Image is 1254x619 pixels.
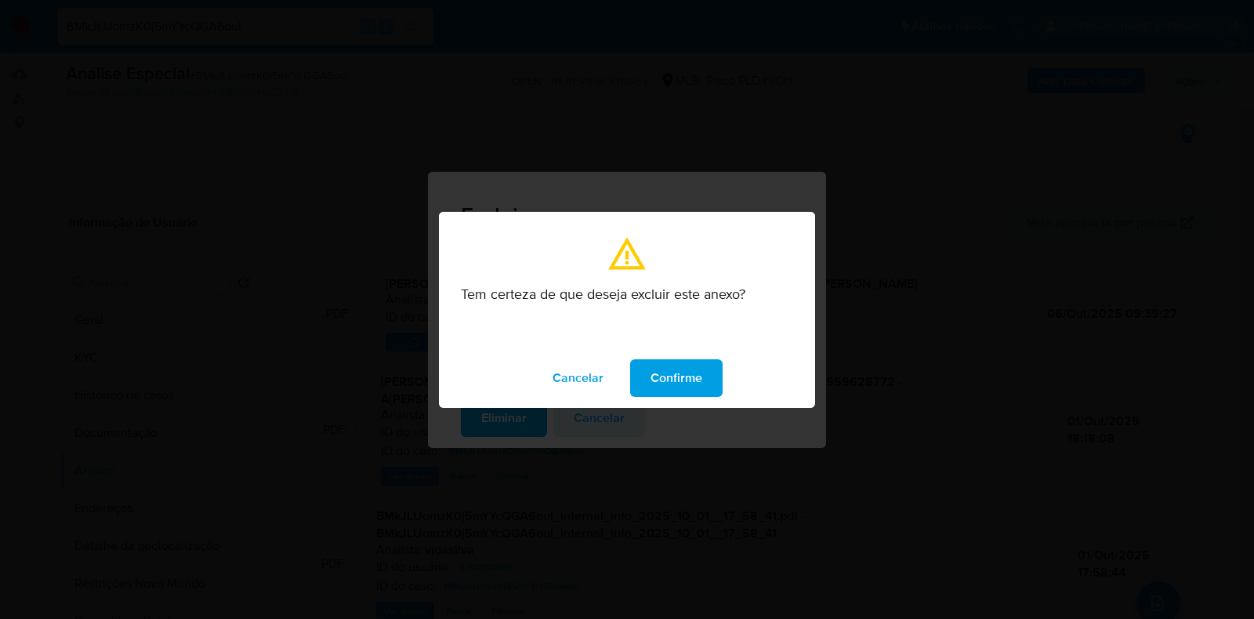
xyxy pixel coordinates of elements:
span: Confirme [651,361,702,395]
span: Cancelar [553,361,603,395]
p: Tem certeza de que deseja excluir este anexo? [461,286,793,303]
div: modal_confirmation.title [439,212,815,408]
button: modal_confirmation.confirm [630,359,723,397]
button: modal_confirmation.cancel [532,359,624,397]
